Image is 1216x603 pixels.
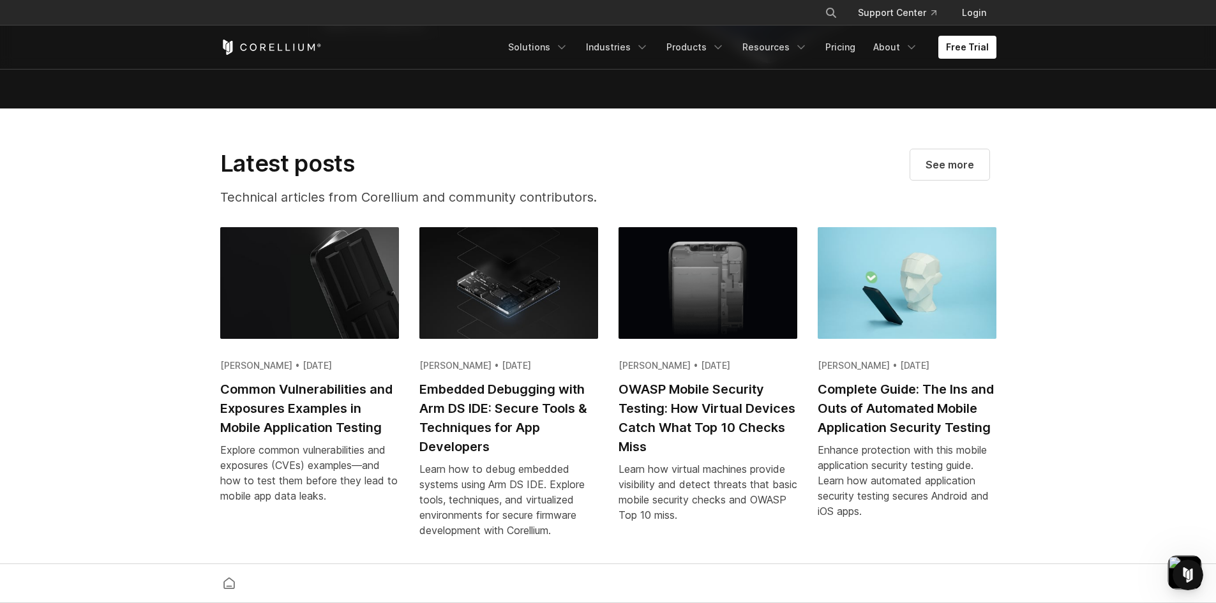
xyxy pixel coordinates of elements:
div: Status: All Systems Operational [52,216,229,230]
span: Messages [170,430,214,439]
div: Learn how to debug embedded systems using Arm DS IDE. Explore tools, techniques, and virtualized ... [419,461,598,538]
a: Support Center [848,1,947,24]
a: Complete Guide: The Ins and Outs of Automated Mobile Application Security Testing [PERSON_NAME] •... [818,227,996,533]
span: Home [49,430,78,439]
a: Solutions [500,36,576,59]
div: [PERSON_NAME] • [DATE] [419,359,598,372]
a: Corellium home [218,574,241,592]
p: Technical articles from Corellium and community contributors. [220,188,656,207]
img: Embedded Debugging with Arm DS IDE: Secure Tools & Techniques for App Developers [419,227,598,338]
a: Login [952,1,996,24]
h2: OWASP Mobile Security Testing: How Virtual Devices Catch What Top 10 Checks Miss [619,380,797,456]
a: Resources [735,36,815,59]
img: Complete Guide: The Ins and Outs of Automated Mobile Application Security Testing [818,227,996,338]
a: Corellium Home [220,40,322,55]
h2: Latest posts [220,149,656,177]
div: Ask a questionAI Agent and team can help [13,151,243,199]
a: Products [659,36,732,59]
div: [PERSON_NAME] • [DATE] [818,359,996,372]
div: Profile image for Tony [149,20,175,46]
button: Search [820,1,843,24]
p: Hi there 👋 [26,91,230,112]
a: OWASP Mobile Security Testing: How Virtual Devices Catch What Top 10 Checks Miss [PERSON_NAME] • ... [619,227,797,537]
span: Updated [DATE] 14:54 PDT [52,231,172,241]
button: Messages [128,398,255,449]
span: See more [926,157,974,172]
div: Ask a question [26,161,214,175]
h2: Common Vulnerabilities and Exposures Examples in Mobile Application Testing [220,380,399,437]
img: OWASP Mobile Security Testing: How Virtual Devices Catch What Top 10 Checks Miss [619,227,797,338]
a: Embedded Debugging with Arm DS IDE: Secure Tools & Techniques for App Developers [PERSON_NAME] • ... [419,227,598,553]
div: [PERSON_NAME] • [DATE] [220,359,399,372]
div: Close [220,20,243,43]
p: How can we help? [26,112,230,134]
div: Explore common vulnerabilities and exposures (CVEs) examples—and how to test them before they lea... [220,442,399,503]
div: AI Agent and team can help [26,175,214,188]
iframe: Intercom live chat [1173,560,1203,590]
a: Visit our blog [910,149,989,180]
h2: Embedded Debugging with Arm DS IDE: Secure Tools & Techniques for App Developers [419,380,598,456]
a: Pricing [818,36,863,59]
a: About [866,36,926,59]
div: Status: All Systems OperationalUpdated [DATE] 14:54 PDT [13,206,242,253]
a: Free Trial [938,36,996,59]
div: Navigation Menu [500,36,996,59]
div: Navigation Menu [809,1,996,24]
div: [PERSON_NAME] • [DATE] [619,359,797,372]
div: Learn how virtual machines provide visibility and detect threats that basic mobile security check... [619,461,797,523]
a: Common Vulnerabilities and Exposures Examples in Mobile Application Testing [PERSON_NAME] • [DATE... [220,227,399,518]
div: Enhance protection with this mobile application security testing guide. Learn how automated appli... [818,442,996,519]
h2: Complete Guide: The Ins and Outs of Automated Mobile Application Security Testing [818,380,996,437]
a: Industries [578,36,656,59]
div: Profile image for Edo [174,20,199,46]
img: logo [26,24,46,45]
img: Common Vulnerabilities and Exposures Examples in Mobile Application Testing [220,227,399,338]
